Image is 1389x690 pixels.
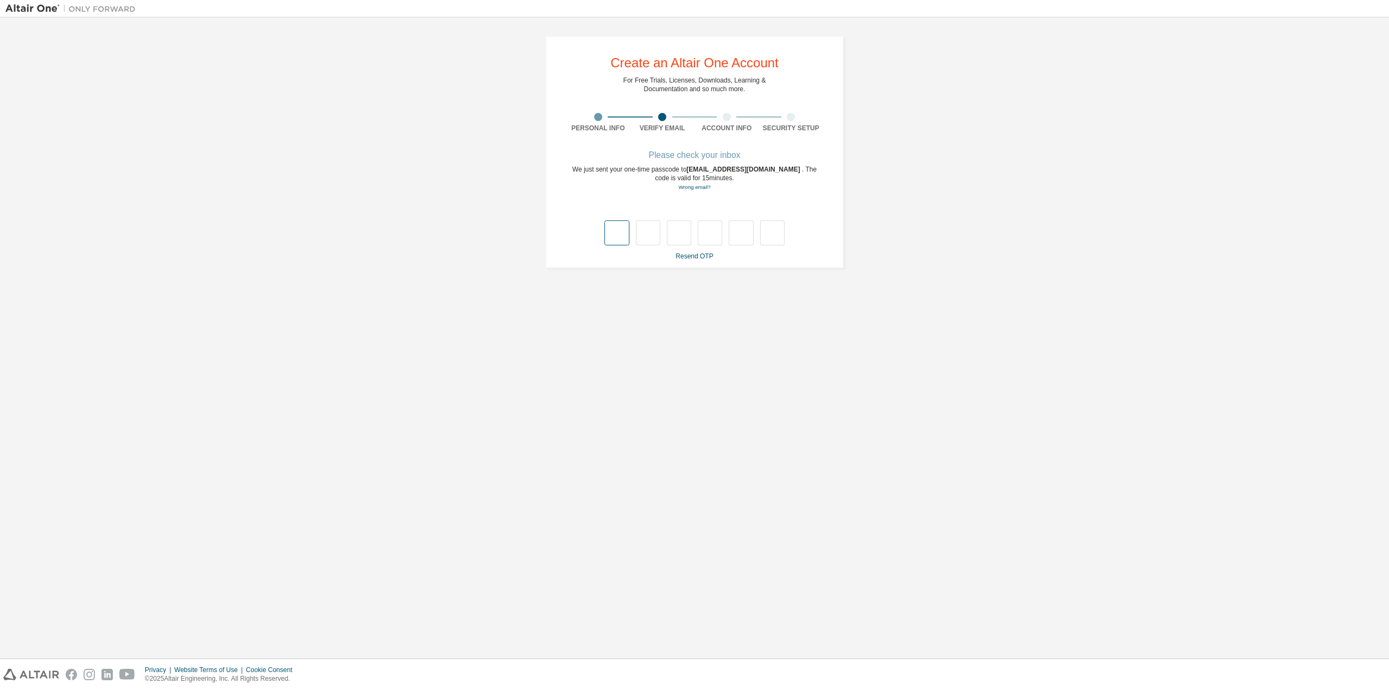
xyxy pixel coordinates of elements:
div: Please check your inbox [566,152,823,159]
img: Altair One [5,3,141,14]
a: Go back to the registration form [678,184,710,190]
img: linkedin.svg [101,669,113,680]
div: Cookie Consent [246,666,298,674]
a: Resend OTP [676,252,713,260]
div: Personal Info [566,124,630,132]
div: For Free Trials, Licenses, Downloads, Learning & Documentation and so much more. [623,76,766,93]
p: © 2025 Altair Engineering, Inc. All Rights Reserved. [145,674,299,683]
div: Verify Email [630,124,695,132]
div: Privacy [145,666,174,674]
div: Account Info [694,124,759,132]
div: We just sent your one-time passcode to . The code is valid for 15 minutes. [566,165,823,192]
img: altair_logo.svg [3,669,59,680]
img: facebook.svg [66,669,77,680]
div: Website Terms of Use [174,666,246,674]
span: [EMAIL_ADDRESS][DOMAIN_NAME] [686,166,802,173]
div: Create an Altair One Account [610,56,779,69]
img: youtube.svg [119,669,135,680]
div: Security Setup [759,124,824,132]
img: instagram.svg [84,669,95,680]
